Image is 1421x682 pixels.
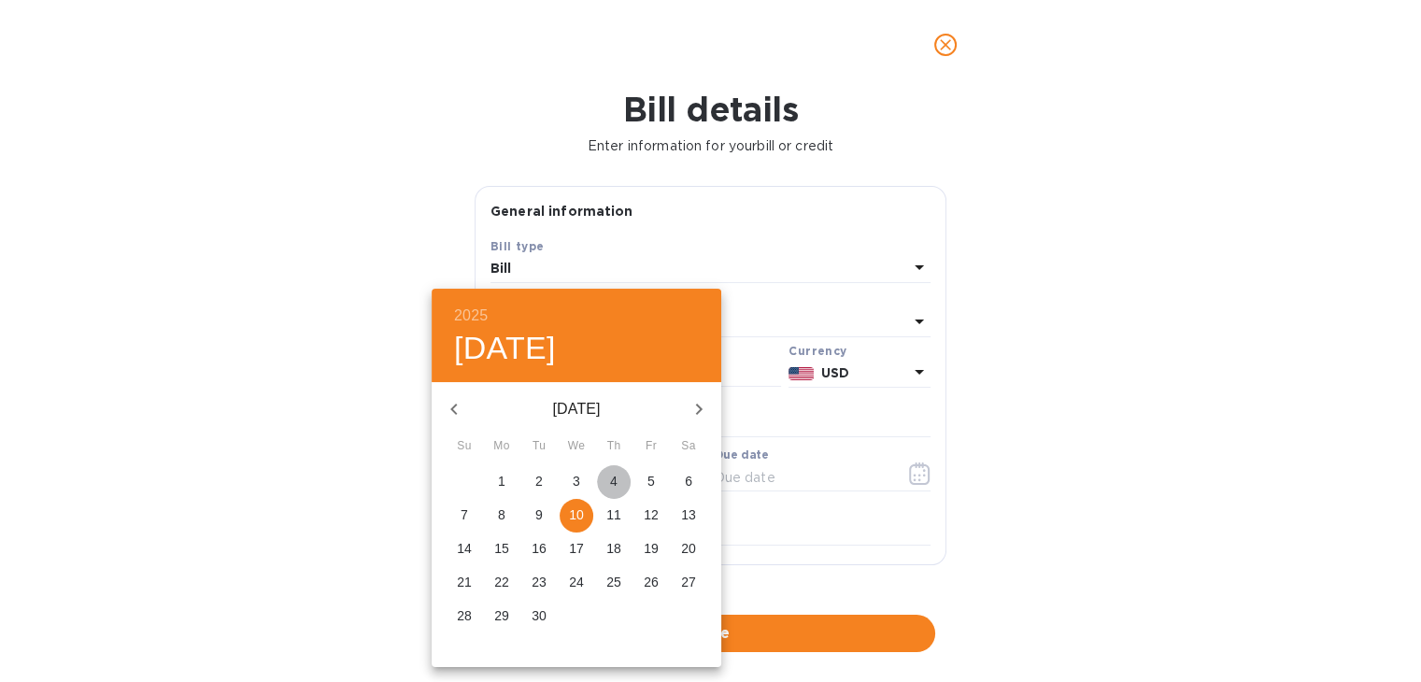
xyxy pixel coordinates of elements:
button: 30 [522,600,556,633]
p: 26 [644,573,659,591]
span: Th [597,437,631,456]
p: 4 [610,472,618,490]
span: Tu [522,437,556,456]
button: 25 [597,566,631,600]
p: 22 [494,573,509,591]
p: 21 [457,573,472,591]
p: 20 [681,539,696,558]
p: 19 [644,539,659,558]
button: 6 [672,465,705,499]
p: 18 [606,539,621,558]
button: 16 [522,533,556,566]
button: 28 [448,600,481,633]
p: 15 [494,539,509,558]
button: 12 [634,499,668,533]
span: Mo [485,437,519,456]
p: 2 [535,472,543,490]
button: 13 [672,499,705,533]
button: 24 [560,566,593,600]
button: 22 [485,566,519,600]
p: 14 [457,539,472,558]
p: [DATE] [476,398,676,420]
p: 30 [532,606,547,625]
p: 17 [569,539,584,558]
button: 8 [485,499,519,533]
button: 2025 [454,303,488,329]
button: 17 [560,533,593,566]
p: 10 [569,505,584,524]
p: 24 [569,573,584,591]
button: 27 [672,566,705,600]
p: 13 [681,505,696,524]
button: 11 [597,499,631,533]
span: Sa [672,437,705,456]
button: 7 [448,499,481,533]
button: 10 [560,499,593,533]
p: 23 [532,573,547,591]
button: 14 [448,533,481,566]
button: 20 [672,533,705,566]
p: 7 [461,505,468,524]
p: 25 [606,573,621,591]
button: 18 [597,533,631,566]
p: 5 [647,472,655,490]
button: 2 [522,465,556,499]
span: Fr [634,437,668,456]
button: 19 [634,533,668,566]
span: We [560,437,593,456]
p: 6 [685,472,692,490]
p: 1 [498,472,505,490]
p: 11 [606,505,621,524]
button: 23 [522,566,556,600]
button: 4 [597,465,631,499]
button: 29 [485,600,519,633]
p: 29 [494,606,509,625]
p: 27 [681,573,696,591]
button: 26 [634,566,668,600]
p: 12 [644,505,659,524]
span: Su [448,437,481,456]
button: 9 [522,499,556,533]
button: 15 [485,533,519,566]
p: 3 [573,472,580,490]
button: 21 [448,566,481,600]
p: 16 [532,539,547,558]
p: 9 [535,505,543,524]
button: 1 [485,465,519,499]
button: 5 [634,465,668,499]
button: 3 [560,465,593,499]
p: 28 [457,606,472,625]
button: [DATE] [454,329,556,368]
p: 8 [498,505,505,524]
